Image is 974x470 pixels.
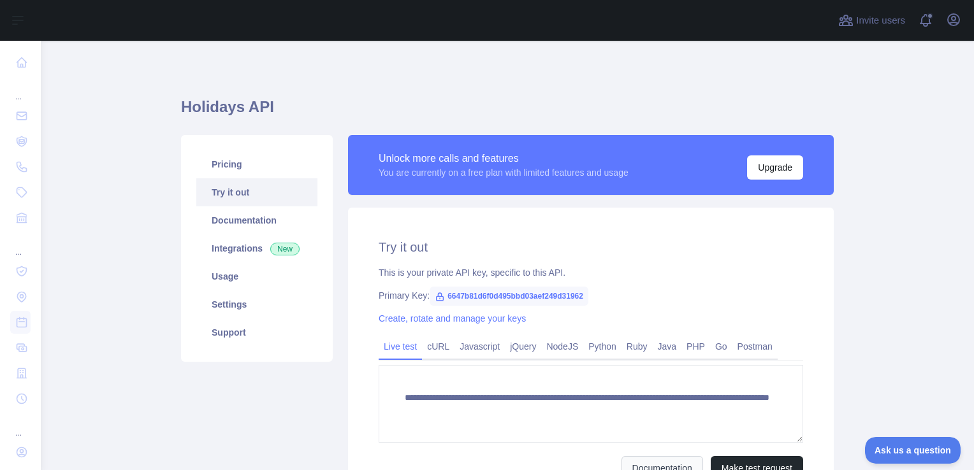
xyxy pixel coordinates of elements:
[541,336,583,357] a: NodeJS
[379,289,803,302] div: Primary Key:
[621,336,653,357] a: Ruby
[379,336,422,357] a: Live test
[732,336,778,357] a: Postman
[454,336,505,357] a: Javascript
[10,413,31,438] div: ...
[196,150,317,178] a: Pricing
[710,336,732,357] a: Go
[196,318,317,346] a: Support
[865,437,961,464] iframe: Toggle Customer Support
[681,336,710,357] a: PHP
[379,266,803,279] div: This is your private API key, specific to this API.
[747,155,803,180] button: Upgrade
[653,336,682,357] a: Java
[196,234,317,262] a: Integrations New
[583,336,621,357] a: Python
[379,238,803,256] h2: Try it out
[196,178,317,206] a: Try it out
[196,262,317,290] a: Usage
[181,97,834,127] h1: Holidays API
[196,206,317,234] a: Documentation
[10,232,31,257] div: ...
[270,243,300,255] span: New
[196,290,317,318] a: Settings
[379,313,526,324] a: Create, rotate and manage your keys
[856,13,905,28] span: Invite users
[10,76,31,102] div: ...
[836,10,908,31] button: Invite users
[430,287,588,306] span: 6647b81d6f0d495bbd03aef249d31962
[422,336,454,357] a: cURL
[379,166,629,179] div: You are currently on a free plan with limited features and usage
[505,336,541,357] a: jQuery
[379,151,629,166] div: Unlock more calls and features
